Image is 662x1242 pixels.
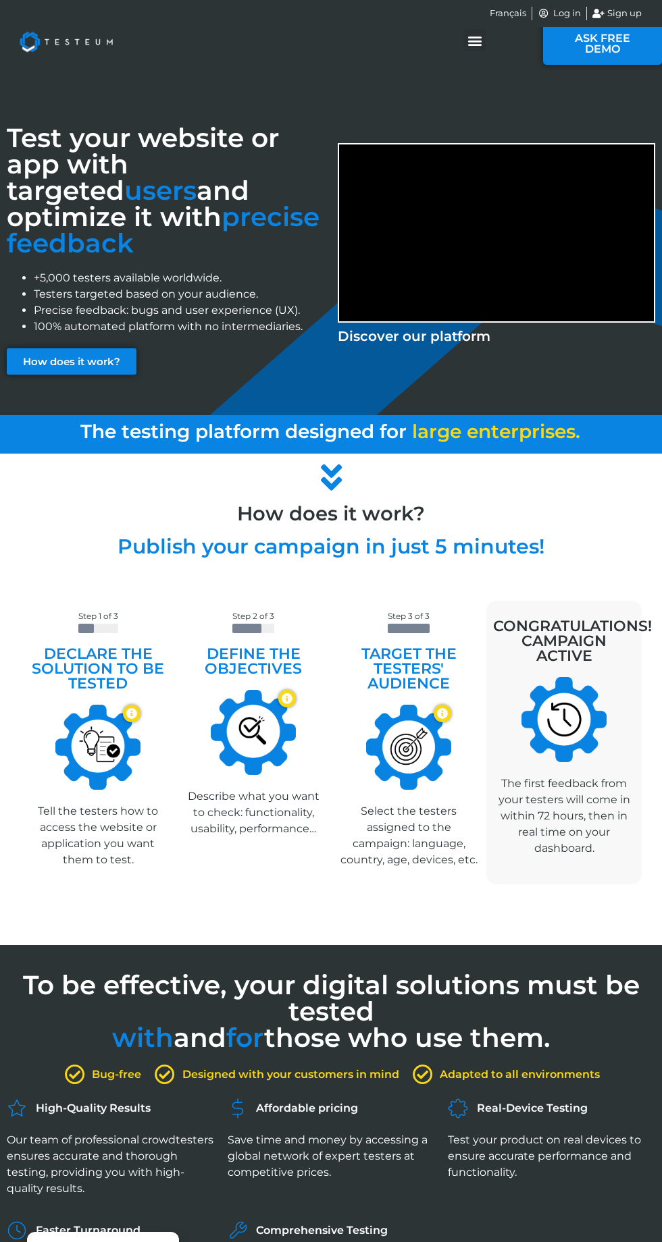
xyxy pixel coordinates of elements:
p: Save time and money by accessing a global network of expert testers at competitive prices. [228,1132,435,1181]
span: ASK FREE DEMO [563,33,642,55]
h3: Test your website or app with targeted and optimize it with [7,125,324,256]
span: Bug-free [88,1066,141,1083]
p: Tell the testers how to access the website or application you want them to test. [27,803,169,868]
span: Step 2 of 3 [232,611,274,621]
li: Precise feedback: bugs and user experience (UX). [34,302,324,319]
span: for [226,1021,264,1054]
iframe: YouTube video player [339,144,654,321]
span: with [112,1021,174,1054]
a: How does it work? [7,348,136,375]
p: Discover our platform [338,326,655,346]
span: Sign up [604,7,642,20]
span: Step 3 of 3 [388,611,430,621]
span: users [124,174,197,207]
a: Log in [538,7,581,20]
span: Real-Device Testing [474,1100,588,1116]
a: Sign up [592,7,642,20]
span: Affordable pricing [253,1100,358,1116]
h2: How does it work? [7,504,655,523]
span: Designed with your customers in mind [179,1066,399,1083]
span: How does it work? [23,356,120,367]
p: Select the testers assigned to the campaign: language, country, age, devices, etc. [338,803,480,868]
p: Describe what you want to check: functionality, usability, performance… [182,788,324,837]
p: Test your product on real devices to ensure accurate performance and functionality. [448,1132,655,1181]
a: Français [490,7,526,20]
span: Step 1 of 3 [78,611,118,621]
span: Log in [550,7,581,20]
li: Testers targeted based on your audience. [34,286,324,302]
li: +5,000 testers available worldwide. [34,270,324,286]
a: ASK FREE DEMO [543,23,662,65]
h2: Define the objectives [182,647,324,676]
h2: Publish your campaign in just 5 minutes! [7,537,655,557]
p: The first feedback from your testers will come in within 72 hours, then in real time on your dash... [493,776,635,857]
p: Our team of professional crowdtesters ensures accurate and thorough testing, providing you with h... [7,1132,214,1197]
span: The testing platform designed for [80,420,407,443]
span: High-Quality Results [32,1100,151,1116]
h2: Target the testers' audience [338,647,480,691]
h2: Declare the solution to be tested [27,647,169,691]
span: Comprehensive Testing [253,1222,388,1239]
span: Faster Turnaround [32,1222,141,1239]
h2: CONGRATULATIONS! CAMPAIGN ACTIVE [493,619,635,664]
span: Adapted to all environments [436,1066,600,1083]
li: 100% automated platform with no intermediaries. [34,319,324,335]
div: Menu Toggle [463,29,486,51]
img: Testeum Logo - Application crowdtesting platform [7,19,126,65]
font: precise feedback [7,200,320,259]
